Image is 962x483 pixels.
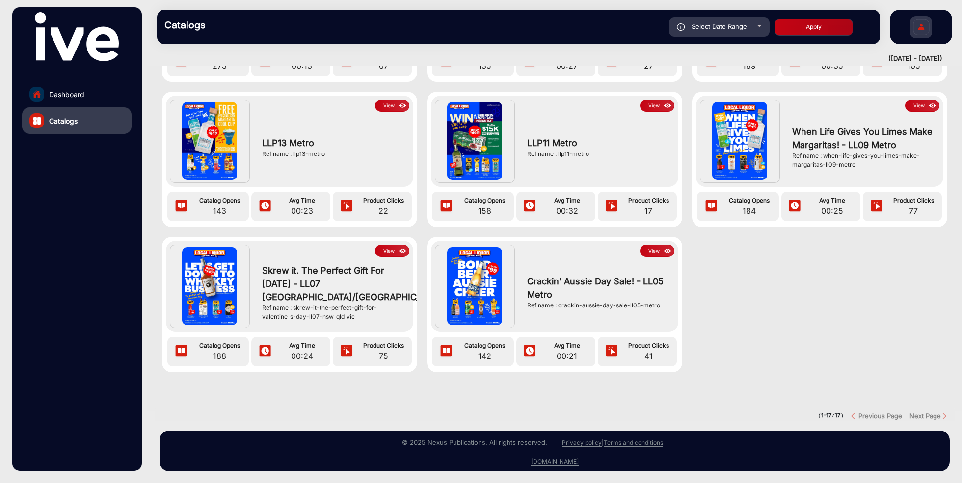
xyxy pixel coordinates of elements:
[522,199,537,214] img: icon
[604,344,619,359] img: icon
[927,101,938,111] img: icon
[722,205,776,217] span: 184
[662,101,673,111] img: icon
[622,205,674,217] span: 17
[276,350,328,362] span: 00:24
[182,102,237,179] img: LLP13 Metro
[662,246,673,256] img: icon
[457,350,511,362] span: 142
[339,199,354,214] img: icon
[375,100,409,112] button: Viewicon
[22,107,132,134] a: Catalogs
[835,412,840,419] strong: 17
[909,412,941,420] strong: Next Page
[541,350,593,362] span: 00:21
[182,247,237,325] img: Skrew it. The Perfect Gift For Valentine's Day - LL07 NSW/QLD/VIC
[174,199,188,214] img: icon
[692,23,747,30] span: Select Date Range
[851,412,858,420] img: previous button
[397,246,408,256] img: icon
[821,412,831,419] strong: 1-17
[375,245,409,257] button: Viewicon
[677,23,685,31] img: icon
[35,12,118,61] img: vmg-logo
[522,344,537,359] img: icon
[775,19,853,36] button: Apply
[358,196,410,205] span: Product Clicks
[402,438,547,446] small: © 2025 Nexus Publications. All rights reserved.
[911,11,932,46] img: Sign%20Up.svg
[858,412,902,420] strong: Previous Page
[164,19,302,31] h3: Catalogs
[33,117,41,125] img: catalog
[262,304,404,321] div: Ref name : skrew-it-the-perfect-gift-for-valentine_s-day-ll07-nsw_qld_vic
[792,152,935,169] div: Ref name : when-life-gives-you-limes-make-margaritas-ll09-metro
[32,90,41,99] img: home
[527,301,669,310] div: Ref name : crackin-aussie-day-sale-ll05-metro
[276,205,328,217] span: 00:23
[905,100,939,112] button: Viewicon
[174,344,188,359] img: icon
[806,196,858,205] span: Avg Time
[818,411,844,420] pre: ( / )
[704,199,719,214] img: icon
[527,136,669,150] span: LLP11 Metro
[869,199,884,214] img: icon
[147,54,942,64] div: ([DATE] - [DATE])
[258,344,272,359] img: icon
[562,439,602,447] a: Privacy policy
[439,199,454,214] img: icon
[358,341,410,350] span: Product Clicks
[262,264,404,304] span: Skrew it. The Perfect Gift For [DATE] - LL07 [GEOGRAPHIC_DATA]/[GEOGRAPHIC_DATA]/[GEOGRAPHIC_DATA]
[457,196,511,205] span: Catalog Opens
[712,102,767,179] img: When Life Gives You Limes Make Margaritas! - LL09 Metro
[604,439,663,447] a: Terms and conditions
[622,350,674,362] span: 41
[640,100,674,112] button: Viewicon
[541,205,593,217] span: 00:32
[339,344,354,359] img: icon
[887,205,939,217] span: 77
[276,341,328,350] span: Avg Time
[358,205,410,217] span: 22
[527,150,669,158] div: Ref name : llp11-metro
[22,81,132,107] a: Dashboard
[602,439,604,446] a: |
[192,350,246,362] span: 188
[358,350,410,362] span: 75
[792,125,935,152] span: When Life Gives You Limes Make Margaritas! - LL09 Metro
[806,205,858,217] span: 00:25
[276,196,328,205] span: Avg Time
[541,341,593,350] span: Avg Time
[722,196,776,205] span: Catalog Opens
[604,199,619,214] img: icon
[192,341,246,350] span: Catalog Opens
[457,205,511,217] span: 158
[397,101,408,111] img: icon
[541,196,593,205] span: Avg Time
[887,196,939,205] span: Product Clicks
[622,341,674,350] span: Product Clicks
[439,344,454,359] img: icon
[640,245,674,257] button: Viewicon
[622,196,674,205] span: Product Clicks
[262,150,404,158] div: Ref name : llp13-metro
[447,102,502,179] img: LLP11 Metro
[447,247,502,325] img: Crackin’ Aussie Day Sale! - LL05 Metro
[258,199,272,214] img: icon
[49,116,78,126] span: Catalogs
[262,136,404,150] span: LLP13 Metro
[531,458,579,466] a: [DOMAIN_NAME]
[192,196,246,205] span: Catalog Opens
[941,412,948,420] img: Next button
[49,89,84,100] span: Dashboard
[527,275,669,301] span: Crackin’ Aussie Day Sale! - LL05 Metro
[192,205,246,217] span: 143
[787,199,802,214] img: icon
[457,341,511,350] span: Catalog Opens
